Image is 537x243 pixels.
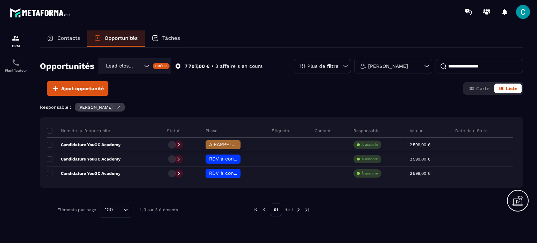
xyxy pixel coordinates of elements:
p: Responsable : [40,105,71,110]
p: Étiquette [272,128,291,134]
span: A RAPPELER/GHOST/NO SHOW✖️ [209,142,288,147]
img: next [304,207,310,213]
p: Plus de filtre [307,64,338,69]
p: de 1 [285,207,293,213]
div: Search for option [98,58,171,74]
p: À associe [361,157,378,162]
p: [PERSON_NAME] [368,64,408,69]
h2: Opportunités [40,59,94,73]
p: • [212,63,214,70]
p: Responsable [353,128,380,134]
p: 2 599,00 € [410,157,430,162]
span: Lead closing [104,62,135,70]
p: Candidature YouGC Academy [47,171,121,176]
p: Contact [315,128,331,134]
span: RDV à confimer ❓ [209,156,254,162]
span: Ajout opportunité [61,85,104,92]
p: Éléments par page [57,207,96,212]
button: Carte [465,84,494,93]
span: Carte [476,86,489,91]
p: 7 797,00 € [185,63,210,70]
button: Ajout opportunité [47,81,108,96]
p: Candidature YouGC Academy [47,156,121,162]
p: Contacts [57,35,80,41]
img: logo [10,6,73,19]
p: CRM [2,44,30,48]
p: Nom de la l'opportunité [47,128,110,134]
img: scheduler [12,58,20,67]
img: prev [261,207,267,213]
span: RDV à confimer ❓ [209,170,254,176]
a: Opportunités [87,30,145,47]
img: next [295,207,302,213]
p: Tâches [162,35,180,41]
span: Liste [506,86,517,91]
input: Search for option [115,206,121,214]
p: À associe [361,142,378,147]
a: formationformationCRM [2,29,30,53]
p: 1-3 sur 3 éléments [140,207,178,212]
a: Contacts [40,30,87,47]
button: Liste [494,84,522,93]
span: 100 [102,206,115,214]
div: Créer [153,63,170,69]
a: Tâches [145,30,187,47]
p: 2 599,00 € [410,171,430,176]
p: 3 affaire s en cours [215,63,263,70]
div: Search for option [100,202,131,218]
p: Phase [206,128,217,134]
p: Date de clôture [455,128,488,134]
p: [PERSON_NAME] [78,105,113,110]
p: Candidature YouGC Academy [47,142,121,148]
p: Statut [167,128,180,134]
img: prev [252,207,259,213]
input: Search for option [135,62,142,70]
img: formation [12,34,20,42]
p: Valeur [410,128,423,134]
p: Planificateur [2,69,30,72]
p: 2 599,00 € [410,142,430,147]
p: Opportunités [105,35,138,41]
a: schedulerschedulerPlanificateur [2,53,30,78]
p: 01 [270,203,282,216]
p: À associe [361,171,378,176]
